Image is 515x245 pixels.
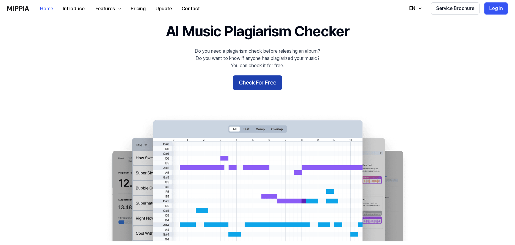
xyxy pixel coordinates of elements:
button: Update [151,3,177,15]
div: Features [94,5,116,12]
button: Service Brochure [431,2,480,15]
button: Contact [177,3,205,15]
div: EN [408,5,416,12]
button: Log in [484,2,508,15]
a: Home [35,0,58,17]
button: Features [89,3,126,15]
button: Pricing [126,3,151,15]
button: EN [403,2,426,15]
img: main Image [100,114,415,241]
button: Check For Free [233,75,282,90]
h1: AI Music Plagiarism Checker [166,21,349,41]
img: logo [7,6,29,11]
button: Introduce [58,3,89,15]
div: Do you need a plagiarism check before releasing an album? Do you want to know if anyone has plagi... [195,48,320,69]
button: Home [35,3,58,15]
a: Update [151,0,177,17]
